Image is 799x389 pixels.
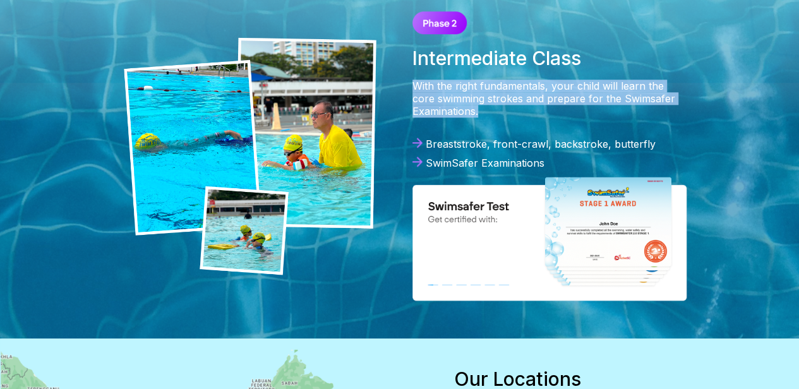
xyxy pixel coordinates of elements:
img: SwimSafer Stage 1 Award certificate [412,176,687,301]
div: With the right fundamentals, your child will learn the core swimming strokes and prepare for the ... [412,80,687,117]
div: Breaststroke, front-crawl, backstroke, butterfly [412,138,687,150]
div: Intermediate Class [412,47,687,69]
img: Arrow [412,157,423,167]
img: coach teaching a kid's swimming lesson in Singapore [124,37,376,275]
img: Arrow [412,138,423,148]
img: Phase 2 [412,11,467,34]
div: SwimSafer Examinations [412,157,687,169]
